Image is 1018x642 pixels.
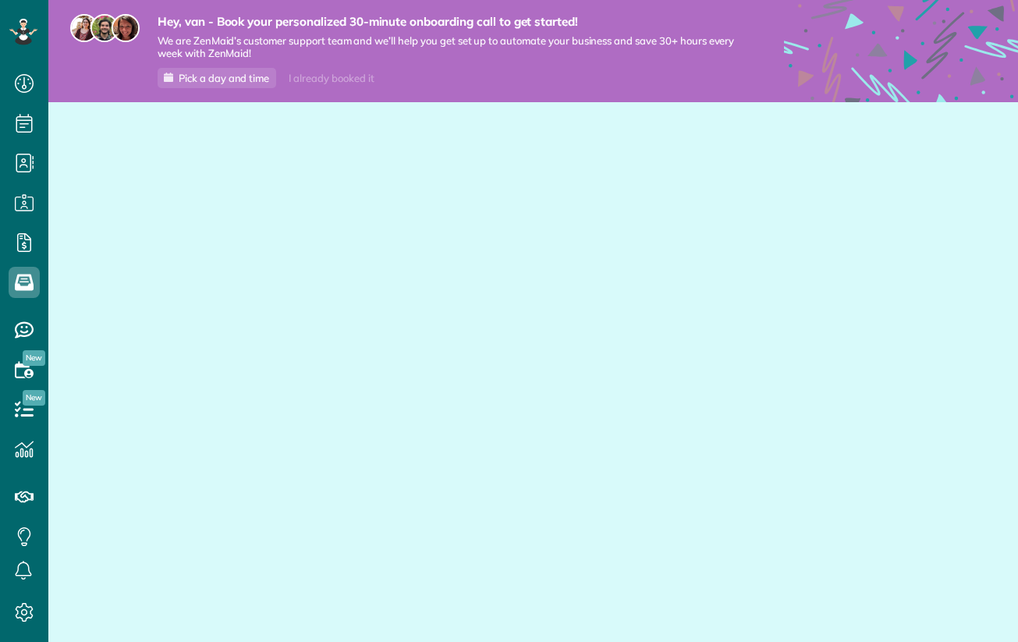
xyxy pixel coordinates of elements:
[70,14,98,42] img: maria-72a9807cf96188c08ef61303f053569d2e2a8a1cde33d635c8a3ac13582a053d.jpg
[90,14,119,42] img: jorge-587dff0eeaa6aab1f244e6dc62b8924c3b6ad411094392a53c71c6c4a576187d.jpg
[23,390,45,406] span: New
[179,72,269,84] span: Pick a day and time
[112,14,140,42] img: michelle-19f622bdf1676172e81f8f8fba1fb50e276960ebfe0243fe18214015130c80e4.jpg
[279,69,383,88] div: I already booked it
[158,68,276,88] a: Pick a day and time
[23,350,45,366] span: New
[158,34,737,61] span: We are ZenMaid’s customer support team and we’ll help you get set up to automate your business an...
[158,14,737,30] strong: Hey, van - Book your personalized 30-minute onboarding call to get started!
